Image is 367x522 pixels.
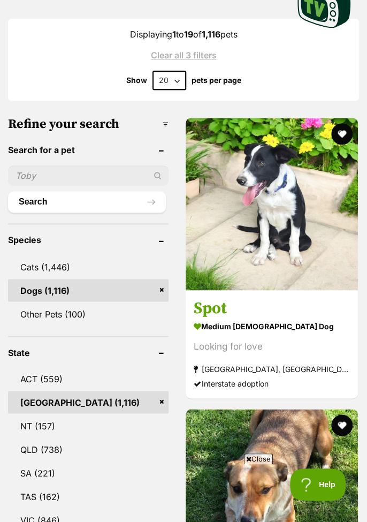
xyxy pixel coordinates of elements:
[8,391,169,413] a: [GEOGRAPHIC_DATA] (1,116)
[194,362,350,376] strong: [GEOGRAPHIC_DATA], [GEOGRAPHIC_DATA]
[290,468,346,501] iframe: Help Scout Beacon - Open
[8,255,169,278] a: Cats (1,446)
[8,302,169,325] a: Other Pets (100)
[194,339,350,354] div: Looking for love
[8,191,166,213] button: Search
[244,453,273,464] span: Close
[172,29,176,40] strong: 1
[194,376,350,391] div: Interstate adoption
[8,279,169,301] a: Dogs (1,116)
[186,290,358,399] a: Spot medium [DEMOGRAPHIC_DATA] Dog Looking for love [GEOGRAPHIC_DATA], [GEOGRAPHIC_DATA] Intersta...
[8,367,169,390] a: ACT (559)
[126,76,147,85] span: Show
[8,347,169,357] header: State
[8,117,169,132] h3: Refine your search
[130,29,238,40] span: Displaying to of pets
[8,165,169,186] input: Toby
[184,29,193,40] strong: 19
[331,123,353,145] button: favourite
[8,235,169,245] header: Species
[186,118,358,290] img: Spot - Border Collie Dog
[8,462,169,484] a: SA (221)
[8,414,169,437] a: NT (157)
[194,298,350,319] h3: Spot
[8,438,169,460] a: QLD (738)
[331,414,353,436] button: favourite
[202,29,220,40] strong: 1,116
[192,76,241,85] label: pets per page
[24,50,343,60] a: Clear all 3 filters
[8,145,169,155] header: Search for a pet
[194,319,350,334] strong: medium [DEMOGRAPHIC_DATA] Dog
